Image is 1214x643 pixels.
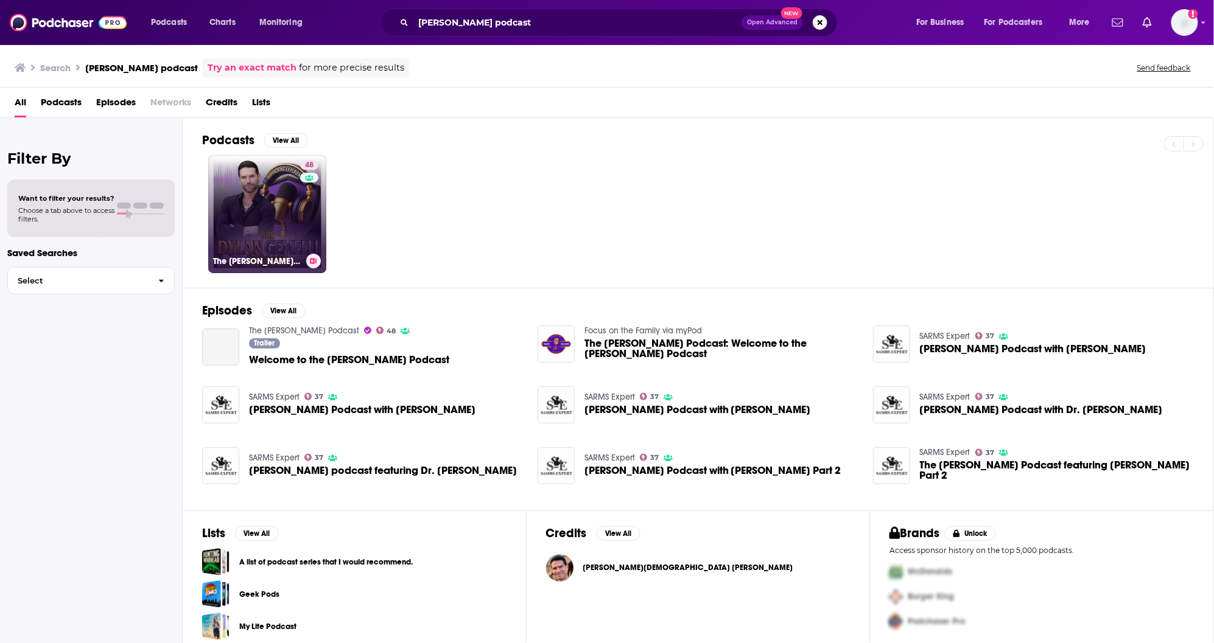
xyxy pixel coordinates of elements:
a: SARMS Expert [920,447,970,457]
button: Select [7,267,175,294]
a: SARMS Expert [584,392,635,402]
img: The Dylan Gemelli Podcast featuring Kenny KO Part 2 [873,447,910,484]
span: The [PERSON_NAME] Podcast featuring [PERSON_NAME] Part 2 [920,460,1194,481]
a: Dylan Gemelli Podcast with Dr. Michael Palmieri [873,386,910,423]
a: CreditsView All [546,526,640,541]
a: Focus on the Family via myPod [584,325,702,336]
a: 37 [975,332,995,339]
p: Access sponsor history on the top 5,000 podcasts. [889,546,1194,555]
button: Send feedback [1134,63,1195,73]
a: 48 [300,160,318,170]
a: Show notifications dropdown [1107,12,1128,33]
a: Geek Pods [202,580,230,608]
a: 37 [640,393,659,400]
a: Podcasts [41,92,82,117]
a: Geek Pods [239,588,279,601]
a: Dylan Gemelli Podcast with Rick Collins [538,386,575,423]
span: Trailer [254,339,275,347]
a: Show notifications dropdown [1138,12,1157,33]
span: 37 [986,450,994,456]
span: Choose a tab above to access filters. [18,206,114,223]
a: EpisodesView All [202,303,306,318]
a: SARMS Expert [920,392,970,402]
img: Dylan Gemelli Podcast with Connor Murphy [202,386,239,423]
a: Dylan Gemelli Podcast with David Lee [920,344,1146,354]
h3: Search [40,62,71,74]
a: Dylan Christiano Gemelli [546,554,574,582]
span: [PERSON_NAME] Podcast with Dr. [PERSON_NAME] [920,405,1163,415]
span: Monitoring [259,14,303,31]
span: 37 [650,455,659,461]
span: Credits [206,92,237,117]
h2: Podcasts [202,133,254,148]
a: SARMS Expert [249,392,300,402]
a: Welcome to the Dylan Gemelli Podcast [249,355,449,365]
span: Open Advanced [747,19,798,26]
span: Episodes [96,92,136,117]
a: SARMS Expert [249,453,300,463]
span: For Business [916,14,964,31]
h2: Lists [202,526,225,541]
div: Search podcasts, credits, & more... [391,9,849,36]
span: [PERSON_NAME] podcast featuring Dr. [PERSON_NAME] [249,465,517,476]
button: open menu [977,13,1061,32]
a: 37 [640,454,659,461]
input: Search podcasts, credits, & more... [413,13,742,32]
span: 48 [387,328,396,334]
span: [PERSON_NAME] Podcast with [PERSON_NAME] Part 2 [584,465,841,476]
a: Dylan Gemelli Podcast with Connor Murphy [249,405,475,415]
span: Lists [252,92,270,117]
a: Try an exact match [208,61,296,75]
button: Open AdvancedNew [742,15,803,30]
img: The Dylan Gemelli Podcast: Welcome to the Dylan Gemelli Podcast [538,325,575,363]
span: [PERSON_NAME] Podcast with [PERSON_NAME] [249,405,475,415]
span: 37 [986,333,994,339]
span: Burger King [908,592,954,602]
a: 37 [975,393,995,400]
h2: Filter By [7,150,175,167]
img: Dylan Gemelli podcast featuring Dr. Tony Huge [202,447,239,484]
a: All [15,92,26,117]
img: Second Pro Logo [885,585,908,610]
a: Dylan Gemelli Podcast with Rick Collins [584,405,811,415]
a: A list of podcast series that I would recommend. [202,548,230,575]
a: Dylan Gemelli Podcast with Rick Collins Part 2 [584,465,841,476]
button: open menu [251,13,318,32]
span: Podcasts [151,14,187,31]
p: Saved Searches [7,247,175,259]
a: 37 [975,449,995,456]
a: The Dylan Gemelli Podcast [249,325,359,336]
button: Unlock [945,526,997,541]
a: Dylan Christiano Gemelli [583,563,793,572]
a: ListsView All [202,526,279,541]
h3: The [PERSON_NAME] Podcast [213,256,301,266]
a: Podchaser - Follow, Share and Rate Podcasts [10,11,127,34]
a: The Dylan Gemelli Podcast featuring Kenny KO Part 2 [920,460,1194,481]
span: Charts [209,14,236,31]
span: 37 [315,455,323,461]
a: SARMS Expert [584,453,635,463]
button: View All [597,526,640,541]
button: View All [262,304,306,318]
h2: Episodes [202,303,252,318]
a: My Life Podcast [239,620,296,633]
a: 48 [376,327,396,334]
a: PodcastsView All [202,133,308,148]
span: [PERSON_NAME] Podcast with [PERSON_NAME] [584,405,811,415]
img: Dylan Gemelli Podcast with Rick Collins Part 2 [538,447,575,484]
a: Dylan Gemelli Podcast with Dr. Michael Palmieri [920,405,1163,415]
span: Networks [150,92,191,117]
span: for more precise results [299,61,404,75]
svg: Add a profile image [1188,9,1198,19]
span: Want to filter your results? [18,194,114,203]
span: 37 [315,394,323,400]
span: 48 [305,159,314,172]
